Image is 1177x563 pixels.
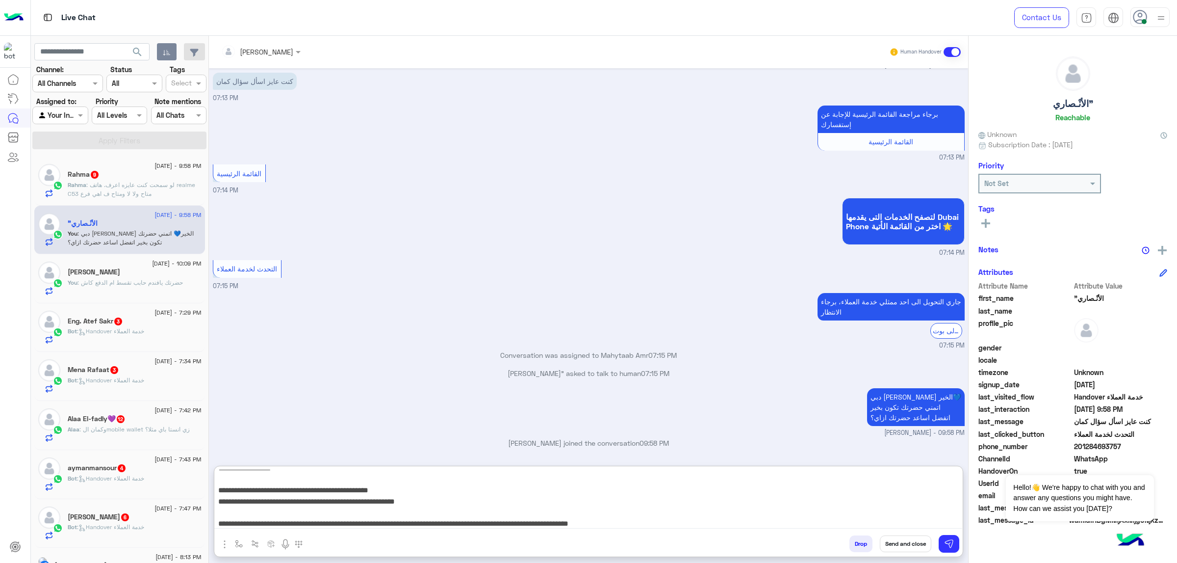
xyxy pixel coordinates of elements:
span: Subscription Date : [DATE] [988,139,1073,150]
span: locale [978,355,1072,365]
span: 201284693757 [1074,441,1168,452]
span: You [68,279,77,286]
img: WhatsApp [53,425,63,435]
img: select flow [235,540,243,548]
span: 9 [91,171,99,179]
span: 2025-09-06T14:31:58.338Z [1074,379,1168,390]
h5: aymanmansour [68,464,127,472]
img: WhatsApp [53,181,63,190]
img: defaultAdmin.png [1074,318,1099,343]
img: defaultAdmin.png [38,311,60,333]
img: WhatsApp [53,523,63,533]
span: [DATE] - 7:47 PM [154,504,201,513]
span: [DATE] - 10:09 PM [152,259,201,268]
span: Unknown [978,129,1017,139]
span: حضرتك يافندم حابب تقسط ام الدفع كاش [77,279,183,286]
p: 6/9/2025, 7:13 PM [818,106,965,133]
h5: Mena Rafaat [68,366,119,374]
span: email [978,490,1072,501]
h5: Eng. Atef Sakr [68,317,123,325]
span: 07:13 PM [939,153,965,162]
button: select flow [231,536,247,552]
small: Human Handover [900,48,942,56]
img: Trigger scenario [251,540,259,548]
span: gender [978,343,1072,353]
span: last_name [978,306,1072,316]
div: Select [170,78,192,90]
span: Bot [68,376,77,384]
img: hulul-logo.png [1113,524,1148,558]
a: tab [1076,7,1096,28]
span: دبي فون مهند احمد مساء الخير💙 اتمني حضرتك تكون بخير اتفضل اساعد حضرتك ازاي؟ [68,230,194,246]
span: [DATE] - 9:58 PM [154,211,201,219]
img: send attachment [219,538,230,550]
span: 3 [114,318,122,325]
p: 6/9/2025, 7:13 PM [213,73,297,90]
span: last_visited_flow [978,392,1072,402]
h5: الأنْـصاري" [68,219,98,228]
span: Hello!👋 We're happy to chat with you and answer any questions you might have. How can we assist y... [1006,475,1153,521]
span: [DATE] - 8:13 PM [155,553,201,562]
span: Handover خدمة العملاء [1074,392,1168,402]
span: first_name [978,293,1072,303]
h5: Mahmoud [68,268,120,276]
span: Bot [68,523,77,531]
p: 6/9/2025, 9:58 PM [867,388,965,426]
p: [PERSON_NAME]" asked to talk to human [213,368,965,378]
span: Bot [68,475,77,482]
span: Attribute Name [978,281,1072,291]
span: التحدث لخدمة العملاء [1074,429,1168,439]
img: create order [267,540,275,548]
span: وكمان الmobile wallet زي انستا باي مثلا؟ [79,426,190,433]
img: WhatsApp [53,327,63,337]
img: defaultAdmin.png [1056,57,1090,90]
span: 07:15 PM [641,369,669,377]
h5: Rahma [68,170,100,179]
span: لتصفح الخدمات التى يقدمها Dubai Phone اختر من القائمة الأتية 🌟 [846,212,961,231]
div: الرجوع الى بوت [930,323,962,338]
img: defaultAdmin.png [38,213,60,235]
span: : Handover خدمة العملاء [77,376,144,384]
span: Unknown [1074,367,1168,377]
h5: Alaa El-fadly💜 [68,415,126,423]
span: كنت عايز اسأل سؤال كمان [1074,416,1168,427]
h6: Notes [978,245,998,254]
h5: Ali Raafat [68,513,130,521]
span: 07:13 PM [213,94,238,102]
span: 07:15 PM [648,351,677,359]
span: : Handover خدمة العملاء [77,523,144,531]
img: WhatsApp [53,376,63,386]
span: 2025-09-06T18:58:10.1330044Z [1074,404,1168,414]
label: Status [110,64,132,75]
span: : Handover خدمة العملاء [77,327,144,335]
p: Conversation was assigned to Mahytaab Amr [213,350,965,360]
img: Logo [4,7,24,28]
span: last_interaction [978,404,1072,414]
span: 12 [117,415,125,423]
span: ChannelId [978,454,1072,464]
img: tab [1108,12,1119,24]
span: timezone [978,367,1072,377]
span: القائمة الرئيسية [869,137,913,146]
span: الأنْـصاري" [1074,293,1168,303]
label: Assigned to: [36,96,77,107]
button: create order [263,536,280,552]
span: التحدث لخدمة العملاء [217,265,277,273]
span: UserId [978,478,1072,488]
button: Trigger scenario [247,536,263,552]
span: 09:58 PM [640,439,669,447]
span: [DATE] - 7:42 PM [154,406,201,415]
span: profile_pic [978,318,1072,341]
button: Apply Filters [32,132,206,149]
h6: Attributes [978,268,1013,276]
img: WhatsApp [53,230,63,240]
span: 4 [118,464,126,472]
p: 6/9/2025, 7:15 PM [818,293,965,321]
h6: Reachable [1055,113,1090,122]
label: Priority [96,96,118,107]
span: null [1074,355,1168,365]
img: defaultAdmin.png [38,262,60,284]
span: 6 [121,513,129,521]
span: [DATE] - 9:58 PM [154,161,201,170]
span: [DATE] - 7:29 PM [154,308,201,317]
